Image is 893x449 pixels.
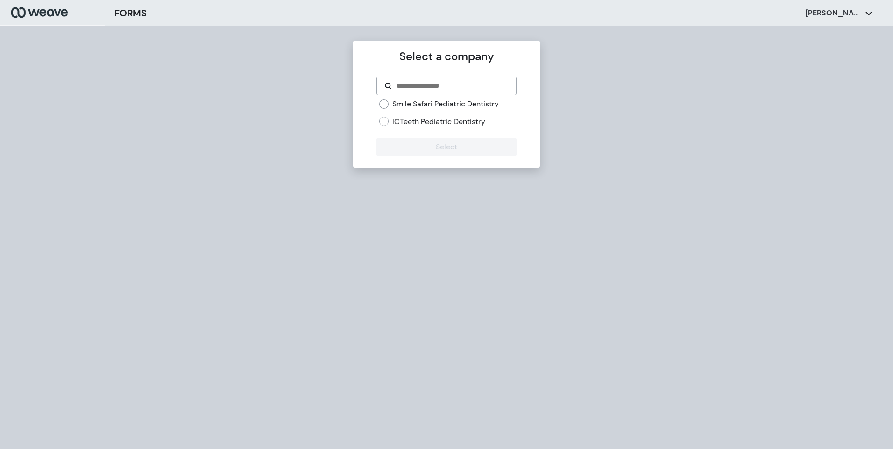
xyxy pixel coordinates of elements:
[805,8,861,18] p: [PERSON_NAME]
[376,48,516,65] p: Select a company
[392,99,499,109] label: Smile Safari Pediatric Dentistry
[114,6,147,20] h3: FORMS
[396,80,508,91] input: Search
[376,138,516,156] button: Select
[392,117,485,127] label: ICTeeth Pediatric Dentistry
